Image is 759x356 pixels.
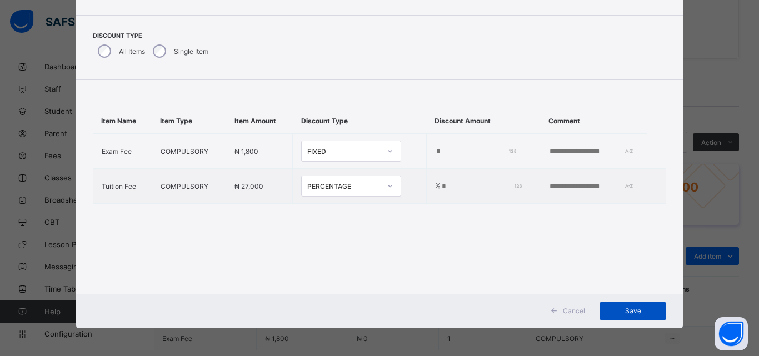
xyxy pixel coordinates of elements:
[119,47,145,56] label: All Items
[608,307,658,315] span: Save
[293,108,427,134] th: Discount Type
[174,47,208,56] label: Single Item
[307,147,381,156] div: FIXED
[540,108,647,134] th: Comment
[93,32,211,39] span: Discount Type
[715,317,748,350] button: Open asap
[226,108,293,134] th: Item Amount
[152,169,226,204] td: COMPULSORY
[307,182,381,190] div: PERCENTAGE
[234,147,258,156] span: ₦ 1,800
[93,169,152,204] td: Tuition Fee
[426,169,540,204] td: %
[152,108,226,134] th: Item Type
[152,134,226,169] td: COMPULSORY
[234,182,263,190] span: ₦ 27,000
[563,307,585,315] span: Cancel
[426,108,540,134] th: Discount Amount
[93,134,152,169] td: Exam Fee
[93,108,152,134] th: Item Name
